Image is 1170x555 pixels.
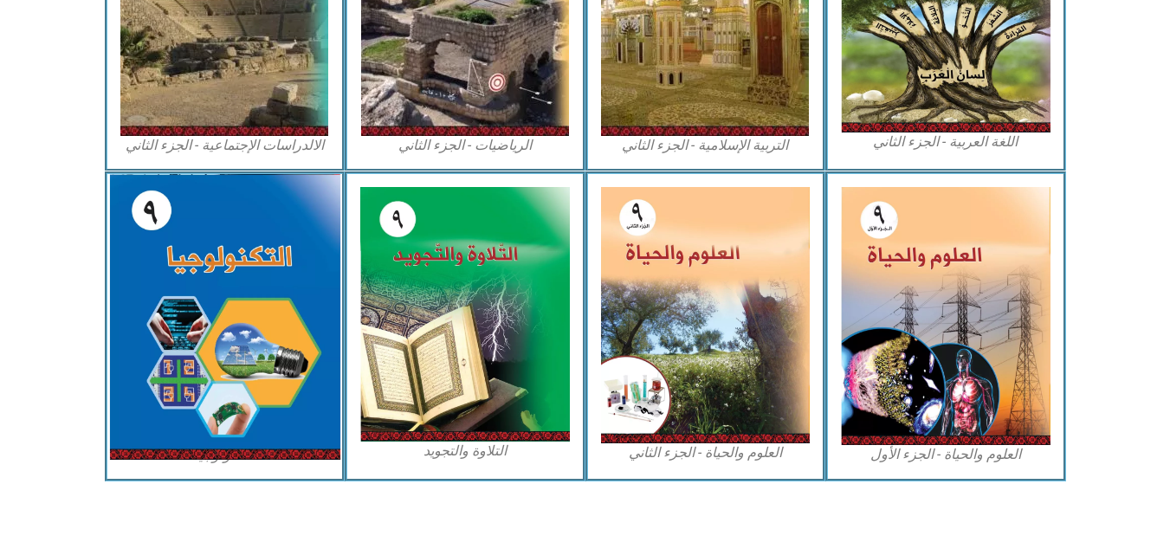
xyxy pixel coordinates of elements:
[120,136,330,155] figcaption: الالدراسات الإجتماعية - الجزء الثاني
[841,132,1050,152] figcaption: اللغة العربية - الجزء الثاني
[601,136,811,155] figcaption: التربية الإسلامية - الجزء الثاني
[360,442,570,461] figcaption: التلاوة والتجويد
[601,443,811,462] figcaption: العلوم والحياة - الجزء الثاني
[360,136,570,155] figcaption: الرياضيات - الجزء الثاني
[841,445,1050,464] figcaption: العلوم والحياة - الجزء الأول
